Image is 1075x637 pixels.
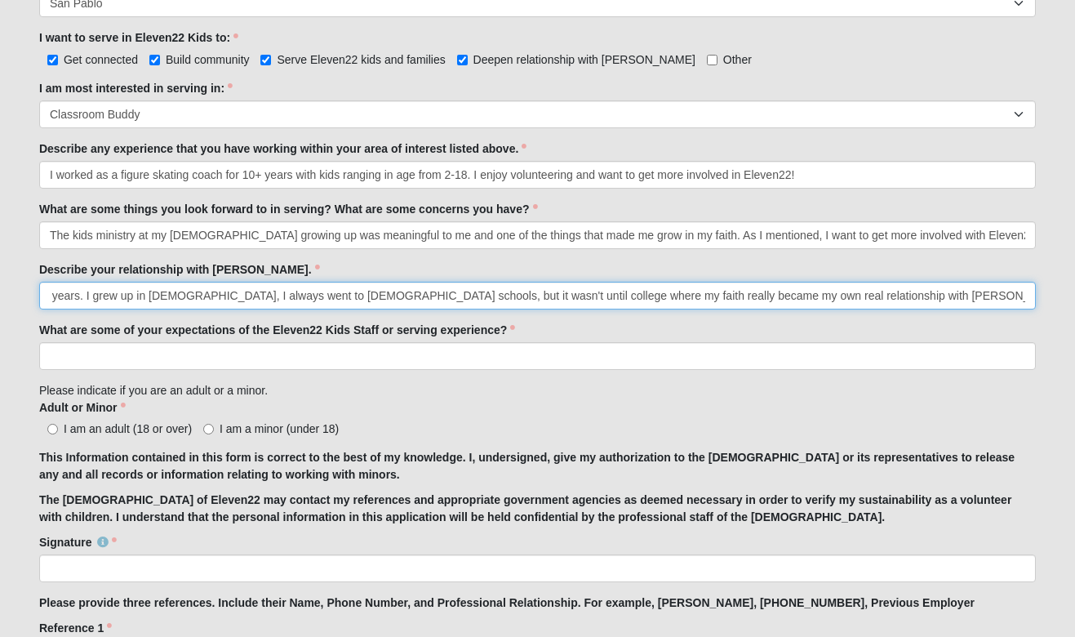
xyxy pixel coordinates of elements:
input: I am an adult (18 or over) [47,424,58,434]
span: I am a minor (under 18) [220,422,339,435]
span: Serve Eleven22 kids and families [277,53,445,66]
label: What are some things you look forward to in serving? What are some concerns you have? [39,201,538,217]
label: Describe any experience that you have working within your area of interest listed above. [39,140,526,157]
label: Adult or Minor [39,399,126,416]
strong: Please provide three references. Include their Name, Phone Number, and Professional Relationship.... [39,596,975,609]
label: I want to serve in Eleven22 Kids to: [39,29,238,46]
input: Build community [149,55,160,65]
label: I am most interested in serving in: [39,80,233,96]
span: I am an adult (18 or over) [64,422,192,435]
input: Get connected [47,55,58,65]
label: Signature [39,534,117,550]
span: Build community [166,53,250,66]
span: Deepen relationship with [PERSON_NAME] [473,53,695,66]
span: Get connected [64,53,138,66]
label: What are some of your expectations of the Eleven22 Kids Staff or serving experience? [39,322,515,338]
label: Reference 1 [39,620,112,636]
input: I am a minor (under 18) [203,424,214,434]
input: Deepen relationship with [PERSON_NAME] [457,55,468,65]
span: Other [723,53,752,66]
strong: The [DEMOGRAPHIC_DATA] of Eleven22 may contact my references and appropriate government agencies ... [39,493,1011,523]
strong: This Information contained in this form is correct to the best of my knowledge. I, undersigned, g... [39,451,1015,481]
label: Describe your relationship with [PERSON_NAME]. [39,261,320,278]
input: Serve Eleven22 kids and families [260,55,271,65]
input: Other [707,55,717,65]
